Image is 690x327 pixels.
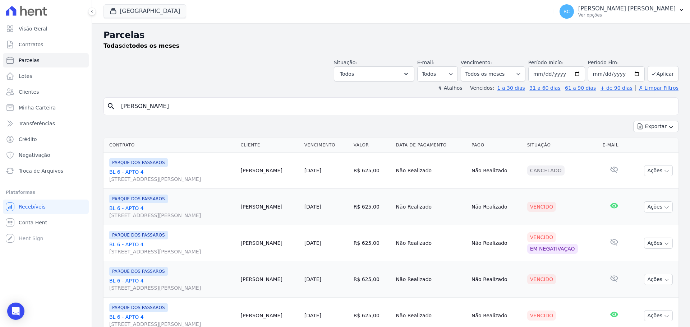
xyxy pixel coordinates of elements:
[529,85,560,91] a: 31 a 60 dias
[238,261,302,298] td: [PERSON_NAME]
[19,151,50,159] span: Negativação
[469,225,524,261] td: Não Realizado
[469,153,524,189] td: Não Realizado
[238,138,302,153] th: Cliente
[103,42,179,50] p: de
[351,225,393,261] td: R$ 625,00
[393,138,469,153] th: Data de Pagamento
[103,4,186,18] button: [GEOGRAPHIC_DATA]
[302,138,351,153] th: Vencimento
[109,168,235,183] a: BL 6 - APTO 4[STREET_ADDRESS][PERSON_NAME]
[469,189,524,225] td: Não Realizado
[461,60,492,65] label: Vencimento:
[19,73,32,80] span: Lotes
[109,158,168,167] span: PARQUE DOS PASSAROS
[393,189,469,225] td: Não Realizado
[19,25,47,32] span: Visão Geral
[19,203,46,210] span: Recebíveis
[554,1,690,22] button: RC [PERSON_NAME] [PERSON_NAME] Ver opções
[238,153,302,189] td: [PERSON_NAME]
[304,313,321,318] a: [DATE]
[19,57,40,64] span: Parcelas
[129,42,180,49] strong: todos os meses
[3,148,89,162] a: Negativação
[19,88,39,95] span: Clientes
[644,310,673,321] button: Ações
[334,60,357,65] label: Situação:
[633,121,678,132] button: Exportar
[19,104,56,111] span: Minha Carteira
[588,59,645,66] label: Período Fim:
[109,277,235,291] a: BL 6 - APTO 4[STREET_ADDRESS][PERSON_NAME]
[527,202,556,212] div: Vencido
[578,12,676,18] p: Ver opções
[19,136,37,143] span: Crédito
[527,310,556,321] div: Vencido
[19,41,43,48] span: Contratos
[3,132,89,146] a: Crédito
[103,138,238,153] th: Contrato
[417,60,435,65] label: E-mail:
[334,66,414,81] button: Todos
[19,120,55,127] span: Transferências
[644,274,673,285] button: Ações
[644,201,673,212] button: Ações
[304,276,321,282] a: [DATE]
[600,138,629,153] th: E-mail
[527,244,578,254] div: Em negativação
[393,225,469,261] td: Não Realizado
[3,53,89,67] a: Parcelas
[304,168,321,173] a: [DATE]
[3,215,89,230] a: Conta Hent
[3,22,89,36] a: Visão Geral
[467,85,494,91] label: Vencidos:
[238,225,302,261] td: [PERSON_NAME]
[109,205,235,219] a: BL 6 - APTO 4[STREET_ADDRESS][PERSON_NAME]
[648,66,678,81] button: Aplicar
[19,219,47,226] span: Conta Hent
[238,189,302,225] td: [PERSON_NAME]
[109,284,235,291] span: [STREET_ADDRESS][PERSON_NAME]
[351,153,393,189] td: R$ 625,00
[109,303,168,312] span: PARQUE DOS PASSAROS
[3,200,89,214] a: Recebíveis
[563,9,570,14] span: RC
[304,204,321,210] a: [DATE]
[109,241,235,255] a: BL 6 - APTO 4[STREET_ADDRESS][PERSON_NAME]
[565,85,596,91] a: 61 a 90 dias
[351,189,393,225] td: R$ 625,00
[103,29,678,42] h2: Parcelas
[644,165,673,176] button: Ações
[340,70,354,78] span: Todos
[644,238,673,249] button: Ações
[527,232,556,242] div: Vencido
[3,116,89,131] a: Transferências
[3,69,89,83] a: Lotes
[3,164,89,178] a: Troca de Arquivos
[351,138,393,153] th: Valor
[469,261,524,298] td: Não Realizado
[601,85,632,91] a: + de 90 dias
[527,165,565,176] div: Cancelado
[528,60,563,65] label: Período Inicío:
[109,195,168,203] span: PARQUE DOS PASSAROS
[117,99,675,113] input: Buscar por nome do lote ou do cliente
[109,267,168,276] span: PARQUE DOS PASSAROS
[304,240,321,246] a: [DATE]
[6,188,86,197] div: Plataformas
[527,274,556,284] div: Vencido
[351,261,393,298] td: R$ 625,00
[438,85,462,91] label: ↯ Atalhos
[635,85,678,91] a: ✗ Limpar Filtros
[578,5,676,12] p: [PERSON_NAME] [PERSON_NAME]
[109,231,168,239] span: PARQUE DOS PASSAROS
[103,42,122,49] strong: Todas
[3,37,89,52] a: Contratos
[393,261,469,298] td: Não Realizado
[109,212,235,219] span: [STREET_ADDRESS][PERSON_NAME]
[109,248,235,255] span: [STREET_ADDRESS][PERSON_NAME]
[107,102,115,111] i: search
[3,101,89,115] a: Minha Carteira
[7,303,24,320] div: Open Intercom Messenger
[469,138,524,153] th: Pago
